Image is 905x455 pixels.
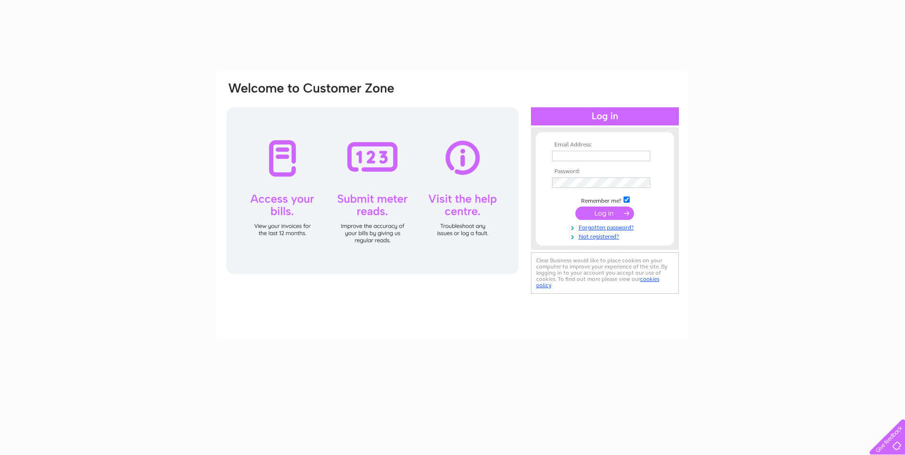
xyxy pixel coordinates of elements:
[575,207,634,220] input: Submit
[536,276,659,289] a: cookies policy
[550,142,660,148] th: Email Address:
[552,231,660,240] a: Not registered?
[552,222,660,231] a: Forgotten password?
[550,195,660,205] td: Remember me?
[531,252,679,294] div: Clear Business would like to place cookies on your computer to improve your experience of the sit...
[550,168,660,175] th: Password:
